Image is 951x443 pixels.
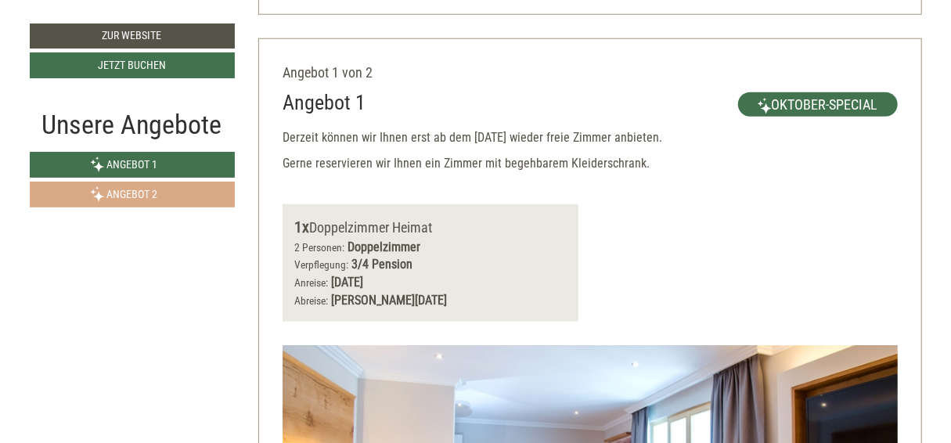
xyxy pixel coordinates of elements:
[294,241,344,254] small: 2 Personen:
[758,98,772,114] img: highlight.svg
[351,257,412,272] b: 3/4 Pension
[331,293,447,308] b: [PERSON_NAME][DATE]
[30,23,235,49] a: Zur Website
[30,106,235,144] div: Unsere Angebote
[294,294,328,307] small: Abreise:
[294,216,567,239] div: Doppelzimmer Heimat
[348,240,420,254] b: Doppelzimmer
[106,158,157,171] span: Angebot 1
[294,258,348,271] small: Verpflegung:
[106,188,157,200] span: Angebot 2
[283,155,898,173] p: Gerne reservieren wir Ihnen ein Zimmer mit begehbarem Kleiderschrank.
[738,92,898,117] span: Oktober-Special
[30,52,235,78] a: Jetzt buchen
[283,88,366,117] div: Angebot 1
[331,275,363,290] b: [DATE]
[283,64,373,81] span: Angebot 1 von 2
[294,276,328,289] small: Anreise:
[283,129,898,147] p: Derzeit können wir Ihnen erst ab dem [DATE] wieder freie Zimmer anbieten.
[294,218,309,236] b: 1x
